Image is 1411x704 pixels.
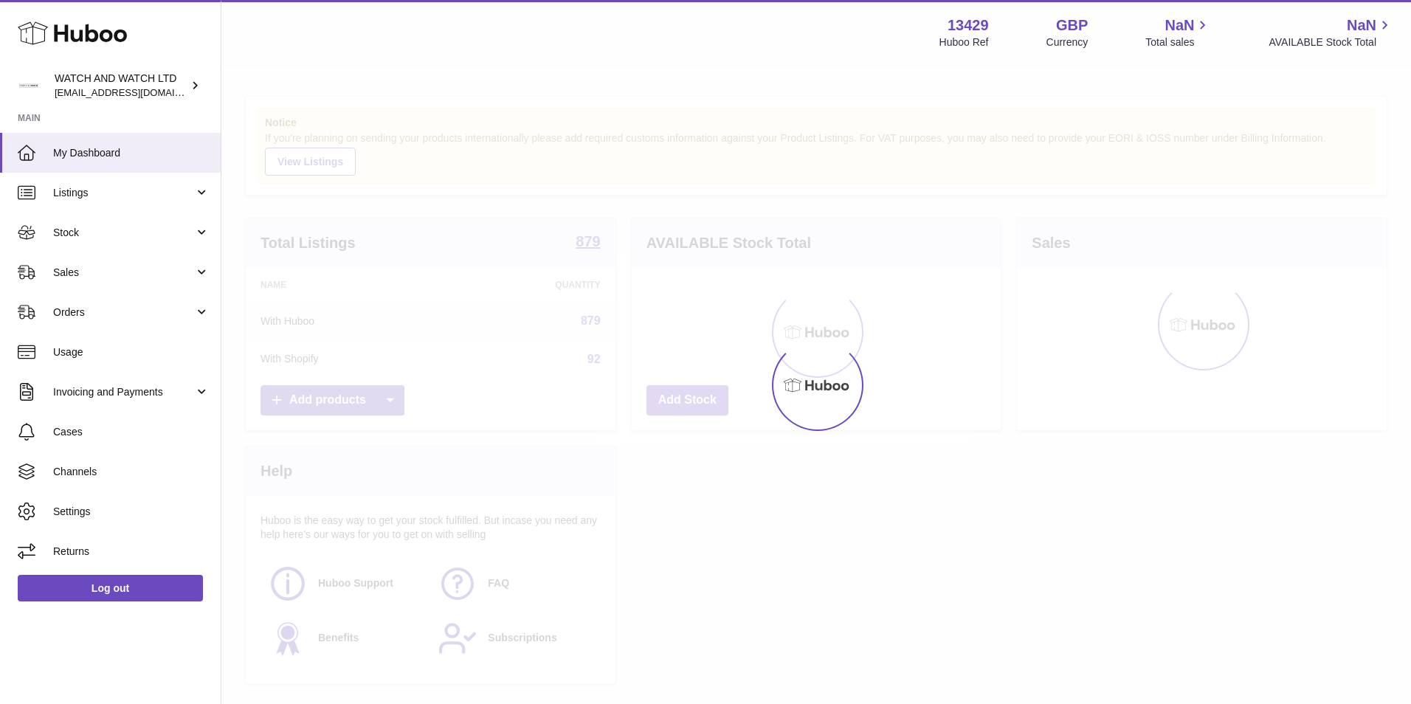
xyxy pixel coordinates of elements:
span: Invoicing and Payments [53,385,194,399]
span: Usage [53,345,210,359]
a: Log out [18,575,203,601]
span: Stock [53,226,194,240]
div: Huboo Ref [939,35,989,49]
span: [EMAIL_ADDRESS][DOMAIN_NAME] [55,86,217,98]
span: Sales [53,266,194,280]
span: NaN [1347,15,1376,35]
strong: 13429 [948,15,989,35]
img: internalAdmin-13429@internal.huboo.com [18,75,40,97]
span: Cases [53,425,210,439]
a: NaN Total sales [1145,15,1211,49]
span: Listings [53,186,194,200]
span: AVAILABLE Stock Total [1269,35,1393,49]
span: Settings [53,505,210,519]
a: NaN AVAILABLE Stock Total [1269,15,1393,49]
div: WATCH AND WATCH LTD [55,72,187,100]
span: NaN [1165,15,1194,35]
span: Total sales [1145,35,1211,49]
span: Channels [53,465,210,479]
span: My Dashboard [53,146,210,160]
strong: GBP [1056,15,1088,35]
span: Returns [53,545,210,559]
span: Orders [53,306,194,320]
div: Currency [1046,35,1089,49]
